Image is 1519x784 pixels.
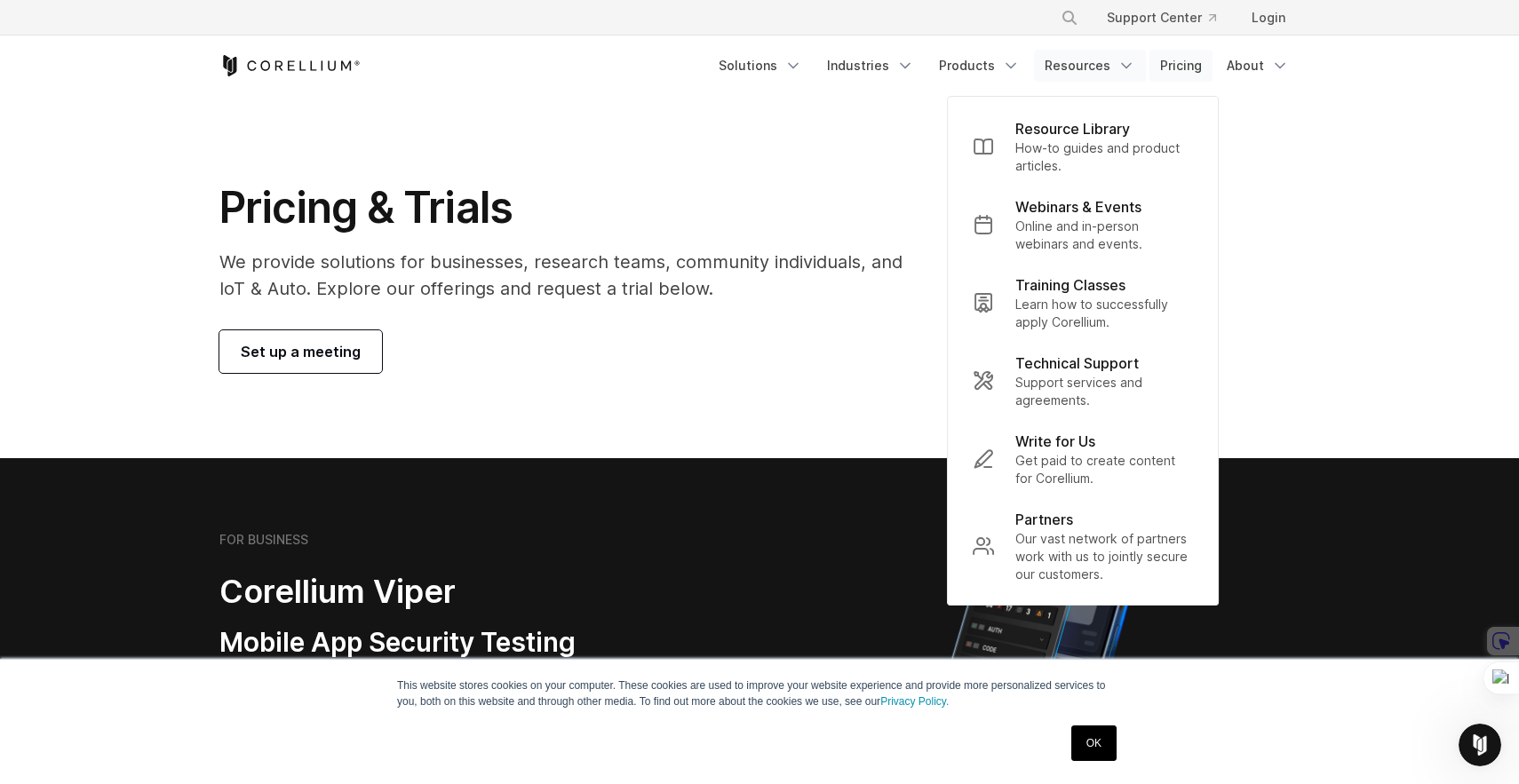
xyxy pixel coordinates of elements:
a: Pricing [1149,50,1213,82]
iframe: Intercom live chat [1459,724,1501,766]
div: Navigation Menu [1039,2,1300,34]
p: Training Classes [1015,274,1125,296]
a: Privacy Policy. [880,695,949,708]
a: About [1216,50,1300,82]
p: This website stores cookies on your computer. These cookies are used to improve your website expe... [397,677,1122,709]
a: Training Classes Learn how to successfully apply Corellium. [958,264,1207,342]
a: Technical Support Support services and agreements. [958,342,1207,420]
h3: Mobile App Security Testing [219,626,674,660]
h6: FOR BUSINESS [219,532,308,548]
p: How-to guides and product articles. [1015,139,1193,175]
p: Partners [1015,509,1073,530]
p: Resource Library [1015,118,1130,139]
a: Solutions [708,50,813,82]
span: Set up a meeting [241,341,361,362]
a: Support Center [1093,2,1230,34]
a: Corellium Home [219,55,361,76]
p: Webinars & Events [1015,196,1141,218]
p: Technical Support [1015,352,1139,374]
p: Write for Us [1015,431,1095,452]
button: Search [1054,2,1086,34]
h1: Pricing & Trials [219,181,927,234]
a: Webinars & Events Online and in-person webinars and events. [958,186,1207,264]
a: Resources [1034,50,1146,82]
p: Online and in-person webinars and events. [1015,218,1193,253]
a: Resource Library How-to guides and product articles. [958,107,1207,186]
a: Write for Us Get paid to create content for Corellium. [958,420,1207,498]
a: OK [1071,725,1117,761]
p: We provide solutions for businesses, research teams, community individuals, and IoT & Auto. Explo... [219,249,927,302]
a: Set up a meeting [219,330,382,373]
a: Login [1237,2,1300,34]
a: Industries [816,50,925,82]
p: Our vast network of partners work with us to jointly secure our customers. [1015,530,1193,583]
p: Support services and agreements. [1015,374,1193,409]
a: Partners Our vast network of partners work with us to jointly secure our customers. [958,498,1207,594]
h2: Corellium Viper [219,572,674,612]
div: Navigation Menu [708,50,1300,82]
p: Learn how to successfully apply Corellium. [1015,296,1193,331]
a: Products [928,50,1030,82]
p: Get paid to create content for Corellium. [1015,452,1193,487]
